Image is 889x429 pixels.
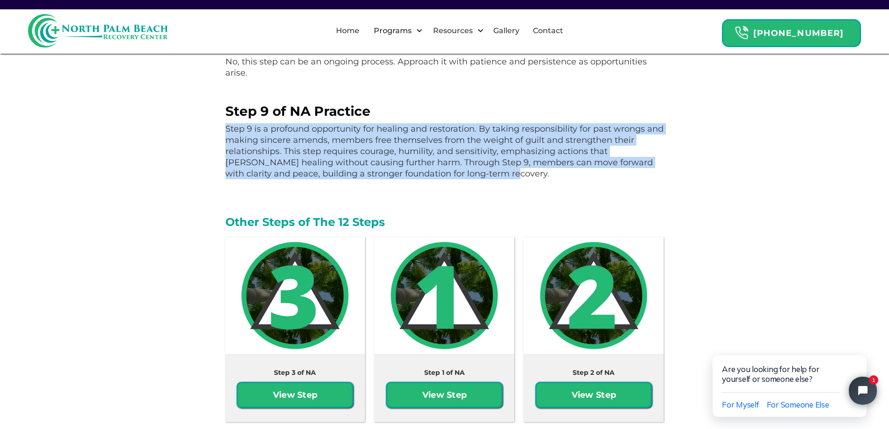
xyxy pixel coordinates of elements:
a: View Step [237,382,353,408]
h5: Step 2 of NA [573,368,615,377]
strong: [PHONE_NUMBER] [753,28,844,38]
p: ‍ [225,83,664,94]
h5: Step 1 of NA [424,368,465,377]
a: View Step [535,382,652,408]
p: Step 9 is a profound opportunity for healing and restoration. By taking responsibility for past w... [225,123,664,179]
a: Home [330,16,365,46]
div: Resources [425,16,486,46]
div: Resources [431,25,475,36]
a: Contact [527,16,569,46]
a: Header Calendar Icons[PHONE_NUMBER] [722,14,861,47]
h2: Other Steps of The 12 Steps [225,212,664,232]
a: View Step [386,382,503,408]
p: No, this step can be an ongoing process. Approach it with patience and persistence as opportuniti... [225,56,664,78]
iframe: Tidio Chat [693,325,889,429]
img: Header Calendar Icons [735,26,749,40]
div: Programs [366,16,425,46]
a: Gallery [488,16,525,46]
strong: Step 9 of NA Practice [225,103,371,119]
div: Programs [371,25,414,36]
h5: Step 3 of NA [274,368,316,377]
